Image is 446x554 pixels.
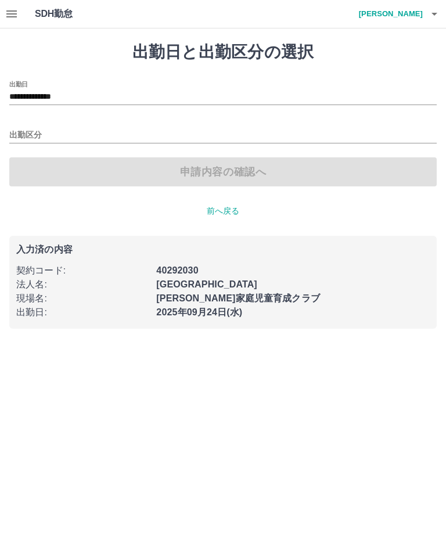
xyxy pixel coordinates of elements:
[156,279,257,289] b: [GEOGRAPHIC_DATA]
[9,205,437,217] p: 前へ戻る
[9,42,437,62] h1: 出勤日と出勤区分の選択
[16,292,149,305] p: 現場名 :
[16,305,149,319] p: 出勤日 :
[156,265,198,275] b: 40292030
[9,80,28,88] label: 出勤日
[16,264,149,278] p: 契約コード :
[16,278,149,292] p: 法人名 :
[16,245,430,254] p: 入力済の内容
[156,293,320,303] b: [PERSON_NAME]家庭児童育成クラブ
[156,307,242,317] b: 2025年09月24日(水)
